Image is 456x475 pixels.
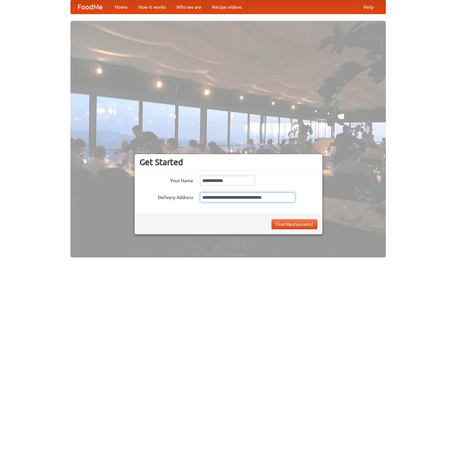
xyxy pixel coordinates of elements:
a: How it works [133,0,171,14]
h3: Get Started [140,157,317,167]
a: Recipe videos [207,0,247,14]
a: Who we are [171,0,207,14]
a: Home [109,0,133,14]
a: FoodMe [71,0,109,14]
label: Delivery Address [140,192,193,201]
a: Help [358,0,379,14]
button: Find Restaurants! [271,219,317,229]
label: Your Name [140,176,193,184]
